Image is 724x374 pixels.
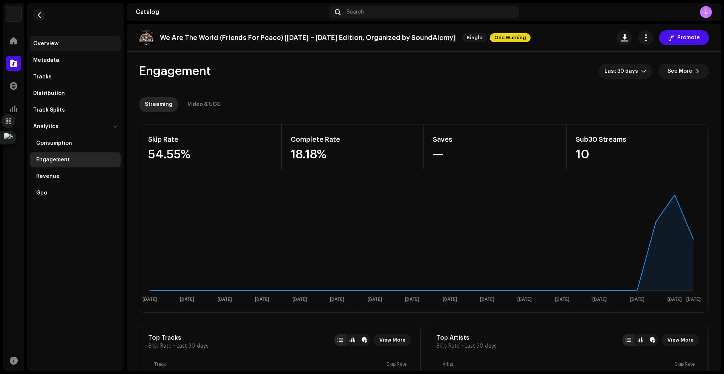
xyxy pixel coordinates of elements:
span: Skip Rate [148,343,172,349]
div: Distribution [33,90,65,97]
text: [DATE] [517,297,532,302]
span: See More [667,64,692,79]
img: 17f8c437-23d5-4fa9-a448-e62e8c59384a [139,30,154,45]
text: [DATE] [667,297,682,302]
div: 10 [576,149,700,161]
text: [DATE] [218,297,232,302]
div: Track [154,361,383,367]
re-m-nav-item: Overview [30,36,121,51]
div: 18.18% [291,149,415,161]
div: — [433,149,557,161]
span: • [461,343,463,349]
span: Single [462,33,487,42]
re-m-nav-item: Engagement [30,152,121,167]
div: Engagement [36,157,70,163]
text: [DATE] [180,297,194,302]
text: [DATE] [255,297,269,302]
span: Skip Rate [436,343,460,349]
text: [DATE] [330,297,344,302]
re-m-nav-item: Tracks [30,69,121,84]
span: Last 30 days [604,64,641,79]
re-m-nav-item: Metadata [30,53,121,68]
div: Tracks [33,74,52,80]
button: See More [658,64,709,79]
button: View More [373,334,411,346]
re-m-nav-item: Track Splits [30,103,121,118]
re-m-nav-item: Distribution [30,86,121,101]
div: L [700,6,712,18]
div: Top Tracks [148,334,209,342]
div: Revenue [36,173,60,179]
div: Skip Rate [387,361,405,367]
text: [DATE] [686,297,701,302]
div: Saves [433,133,557,146]
re-m-nav-item: Consumption [30,136,121,151]
re-m-nav-item: Revenue [30,169,121,184]
span: Last 30 days [465,343,497,349]
button: Promote [659,30,709,45]
text: [DATE] [480,297,494,302]
span: One Warning [490,33,531,42]
div: Artist [442,361,672,367]
text: [DATE] [555,297,569,302]
div: Metadata [33,57,59,63]
div: Skip Rate [148,133,272,146]
div: Geo [36,190,47,196]
div: Streaming [145,97,172,112]
div: Consumption [36,140,72,146]
img: 190830b2-3b53-4b0d-992c-d3620458de1d [6,6,21,21]
div: Sub30 Streams [576,133,700,146]
span: • [173,343,175,349]
button: View More [661,334,699,346]
span: Last 30 days [176,343,209,349]
text: [DATE] [630,297,644,302]
div: Analytics [33,124,58,130]
span: View More [667,333,693,348]
div: Top Artists [436,334,497,342]
text: [DATE] [293,297,307,302]
text: [DATE] [405,297,419,302]
text: [DATE] [368,297,382,302]
div: Overview [33,41,58,47]
span: Search [347,9,364,15]
p: We Are The World (Friends For Peace) [[DATE] – [DATE] Edition, Organized by SoundAlcmy] [160,34,456,42]
div: dropdown trigger [641,64,646,79]
text: [DATE] [143,297,157,302]
text: [DATE] [443,297,457,302]
re-m-nav-dropdown: Analytics [30,119,121,201]
div: Video & UGC [187,97,221,112]
span: Engagement [139,64,211,79]
span: Promote [677,30,700,45]
re-m-nav-item: Geo [30,185,121,201]
span: View More [379,333,405,348]
div: Catalog [136,9,326,15]
div: Track Splits [33,107,65,113]
div: 54.55% [148,149,272,161]
text: [DATE] [592,297,607,302]
div: Complete Rate [291,133,415,146]
div: Skip Rate [675,361,693,367]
